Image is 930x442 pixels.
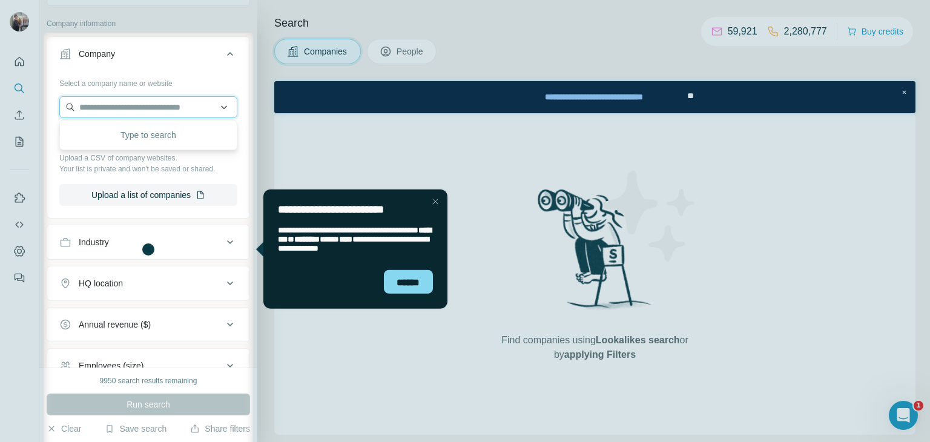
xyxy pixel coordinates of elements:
div: Type to search [62,123,234,147]
button: Employees (size) [47,351,249,380]
button: Annual revenue ($) [47,310,249,339]
div: Company [79,48,115,60]
button: Share filters [190,423,250,435]
div: Employees (size) [79,360,143,372]
div: HQ location [79,277,123,289]
div: 9950 search results remaining [100,375,197,386]
button: Company [47,39,249,73]
div: Industry [79,236,109,248]
div: Select a company name or website [59,73,237,89]
p: Upload a CSV of company websites. [59,153,237,163]
button: Industry [47,228,249,257]
button: Upload a list of companies [59,184,237,206]
button: HQ location [47,269,249,298]
div: Annual revenue ($) [79,318,151,331]
div: Close Step [624,5,636,17]
p: Your list is private and won't be saved or shared. [59,163,237,174]
button: Save search [105,423,167,435]
button: Clear [47,423,81,435]
iframe: Tooltip [253,187,450,312]
div: Watch our October Product update [237,2,403,29]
